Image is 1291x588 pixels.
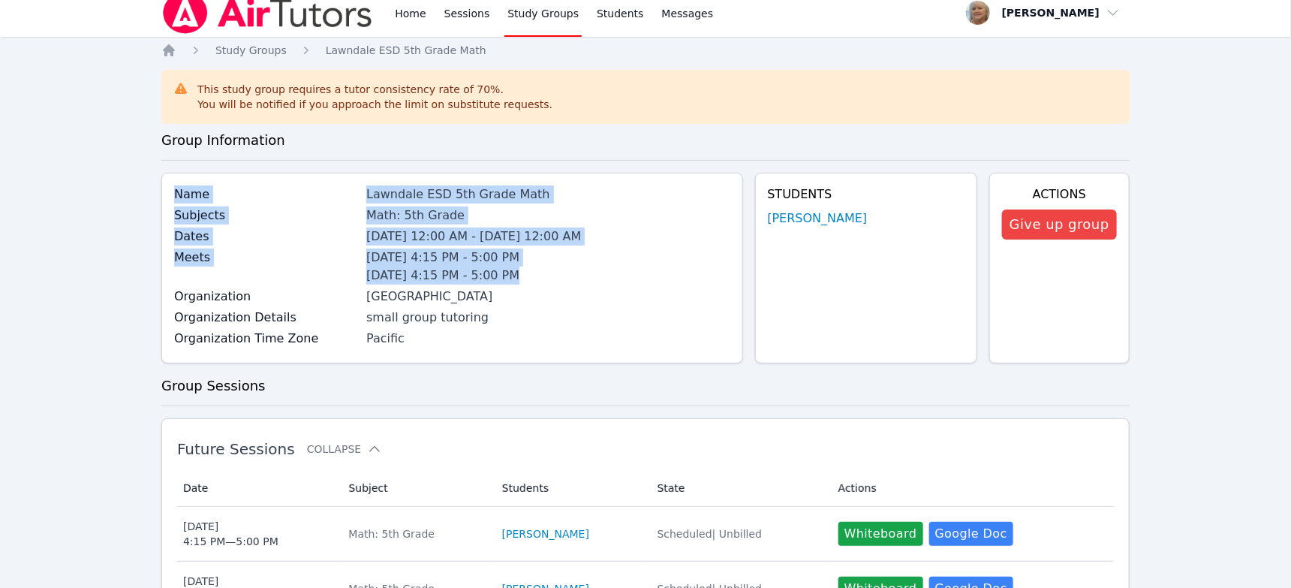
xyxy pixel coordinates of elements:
a: Google Doc [929,522,1013,546]
a: [PERSON_NAME] [502,526,589,541]
nav: Breadcrumb [161,43,1130,58]
div: You will be notified if you approach the limit on substitute requests. [197,97,552,112]
div: [GEOGRAPHIC_DATA] [366,288,730,306]
a: Lawndale ESD 5th Grade Math [326,43,486,58]
li: [DATE] 4:15 PM - 5:00 PM [366,267,730,285]
span: Lawndale ESD 5th Grade Math [326,44,486,56]
th: Date [177,470,339,507]
h4: Actions [1002,185,1117,204]
div: Lawndale ESD 5th Grade Math [366,185,730,204]
span: [DATE] 12:00 AM - [DATE] 12:00 AM [366,229,581,243]
th: State [649,470,829,507]
div: small group tutoring [366,309,730,327]
span: Messages [662,6,714,21]
h3: Group Information [161,130,1130,151]
label: Subjects [174,207,357,225]
div: Math: 5th Grade [366,207,730,225]
button: Give up group [1002,210,1117,240]
tr: [DATE]4:15 PM—5:00 PMMath: 5th Grade[PERSON_NAME]Scheduled| UnbilledWhiteboardGoogle Doc [177,507,1114,562]
label: Organization [174,288,357,306]
label: Meets [174,249,357,267]
th: Actions [829,470,1114,507]
div: Pacific [366,330,730,348]
div: Math: 5th Grade [348,526,483,541]
a: Study Groups [215,43,287,58]
a: [PERSON_NAME] [768,210,868,228]
th: Subject [339,470,492,507]
span: Scheduled | Unbilled [658,528,763,540]
h4: Students [768,185,964,204]
div: [DATE] 4:15 PM — 5:00 PM [183,519,278,549]
button: Whiteboard [838,522,923,546]
h3: Group Sessions [161,375,1130,397]
label: Organization Time Zone [174,330,357,348]
li: [DATE] 4:15 PM - 5:00 PM [366,249,730,267]
span: Future Sessions [177,440,295,458]
label: Dates [174,228,357,246]
button: Collapse [307,442,382,457]
label: Name [174,185,357,204]
label: Organization Details [174,309,357,327]
th: Students [493,470,649,507]
div: This study group requires a tutor consistency rate of 70 %. [197,82,552,112]
span: Study Groups [215,44,287,56]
